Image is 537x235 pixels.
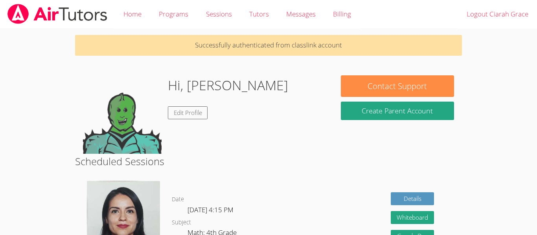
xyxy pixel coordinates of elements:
[188,205,234,214] span: [DATE] 4:15 PM
[391,192,434,205] a: Details
[172,195,184,204] dt: Date
[75,154,462,169] h2: Scheduled Sessions
[341,102,454,120] button: Create Parent Account
[286,9,316,18] span: Messages
[7,4,108,24] img: airtutors_banner-c4298cdbf04f3fff15de1276eac7730deb9818008684d7c2e4769d2f7ddbe033.png
[75,35,462,56] p: Successfully authenticated from classlink account
[391,211,434,224] button: Whiteboard
[168,106,208,119] a: Edit Profile
[168,75,288,95] h1: Hi, [PERSON_NAME]
[83,75,162,154] img: default.png
[172,218,191,228] dt: Subject
[341,75,454,97] button: Contact Support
